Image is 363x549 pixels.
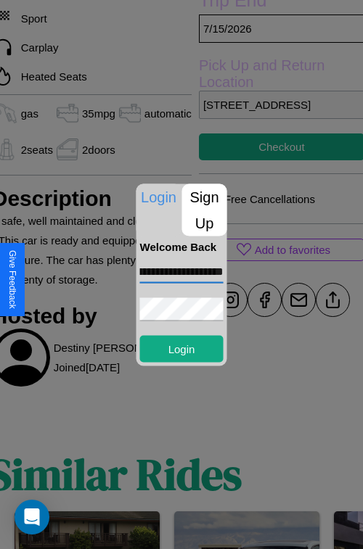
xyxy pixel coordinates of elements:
div: Open Intercom Messenger [15,500,49,534]
button: Login [140,335,224,362]
p: Sign Up [182,183,227,236]
h4: Welcome Back [140,240,224,252]
div: Give Feedback [7,250,17,309]
p: Login [136,183,181,210]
